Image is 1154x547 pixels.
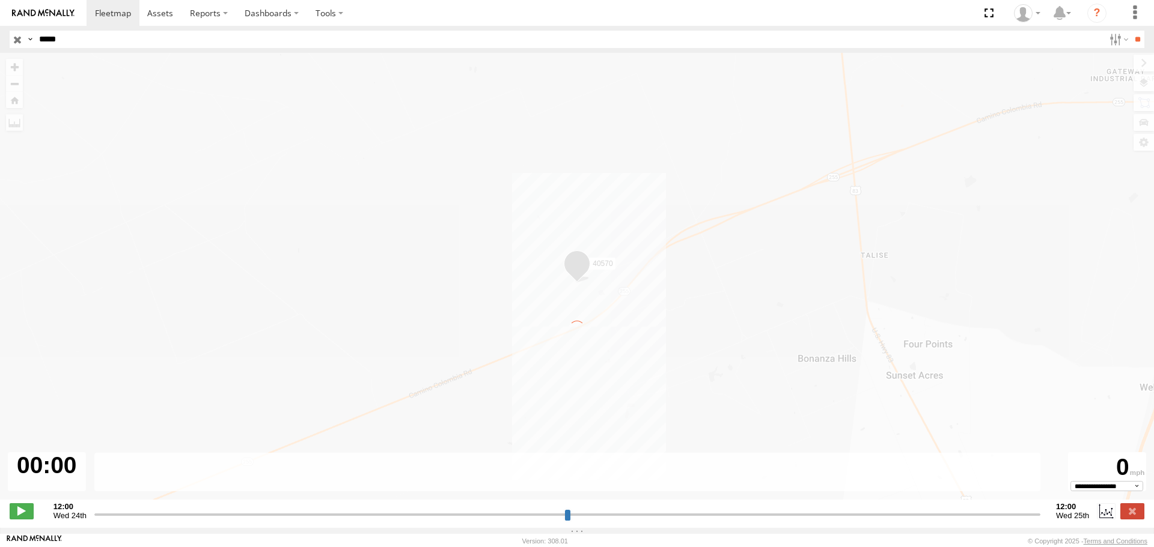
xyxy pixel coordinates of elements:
label: Search Query [25,31,35,48]
span: Wed 24th [53,511,87,520]
label: Search Filter Options [1105,31,1131,48]
img: rand-logo.svg [12,9,75,17]
strong: 12:00 [1056,502,1089,511]
span: Wed 25th [1056,511,1089,520]
div: Caseta Laredo TX [1010,4,1045,22]
a: Terms and Conditions [1084,537,1147,545]
strong: 12:00 [53,502,87,511]
label: Play/Stop [10,503,34,519]
div: Version: 308.01 [522,537,568,545]
i: ? [1087,4,1107,23]
a: Visit our Website [7,535,62,547]
label: Close [1120,503,1144,519]
div: 0 [1070,454,1144,481]
div: © Copyright 2025 - [1028,537,1147,545]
